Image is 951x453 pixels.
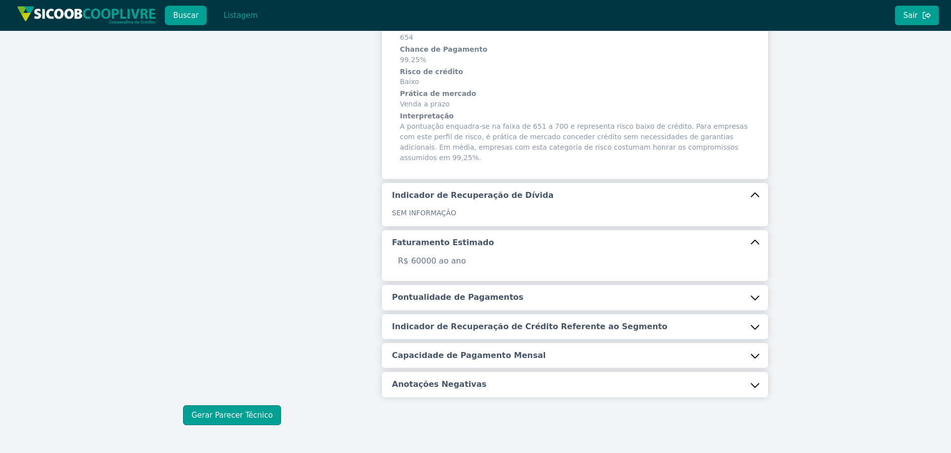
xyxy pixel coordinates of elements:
img: img/sicoob_cooplivre.png [17,6,156,24]
button: Capacidade de Pagamento Mensal [382,343,768,368]
h5: Anotações Negativas [392,379,486,390]
h5: Capacidade de Pagamento Mensal [392,350,546,361]
span: 99.25% [400,45,750,65]
span: SEM INFORMAÇÃO [392,209,456,217]
h5: Pontualidade de Pagamentos [392,292,523,303]
button: Sair [895,5,939,25]
span: A pontuação enquadra-se na faixa de 651 a 700 e representa risco baixo de crédito. Para empresas ... [400,111,750,163]
h6: Prática de mercado [400,89,750,99]
button: Anotações Negativas [382,372,768,397]
h5: Indicador de Recuperação de Crédito Referente ao Segmento [392,321,667,332]
span: 654 [400,23,750,43]
button: Indicador de Recuperação de Crédito Referente ao Segmento [382,314,768,339]
span: Baixo [400,67,750,88]
button: Pontualidade de Pagamentos [382,285,768,310]
button: Faturamento Estimado [382,230,768,255]
h6: Risco de crédito [400,67,750,77]
button: Listagem [215,5,266,25]
h5: Indicador de Recuperação de Dívida [392,190,554,201]
button: Gerar Parecer Técnico [183,405,281,425]
button: Indicador de Recuperação de Dívida [382,183,768,208]
h5: Faturamento Estimado [392,237,494,248]
h6: Interpretação [400,111,750,121]
p: R$ 60000 ao ano [392,255,758,267]
button: Buscar [165,5,207,25]
h6: Chance de Pagamento [400,45,750,55]
span: Venda a prazo [400,89,750,109]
